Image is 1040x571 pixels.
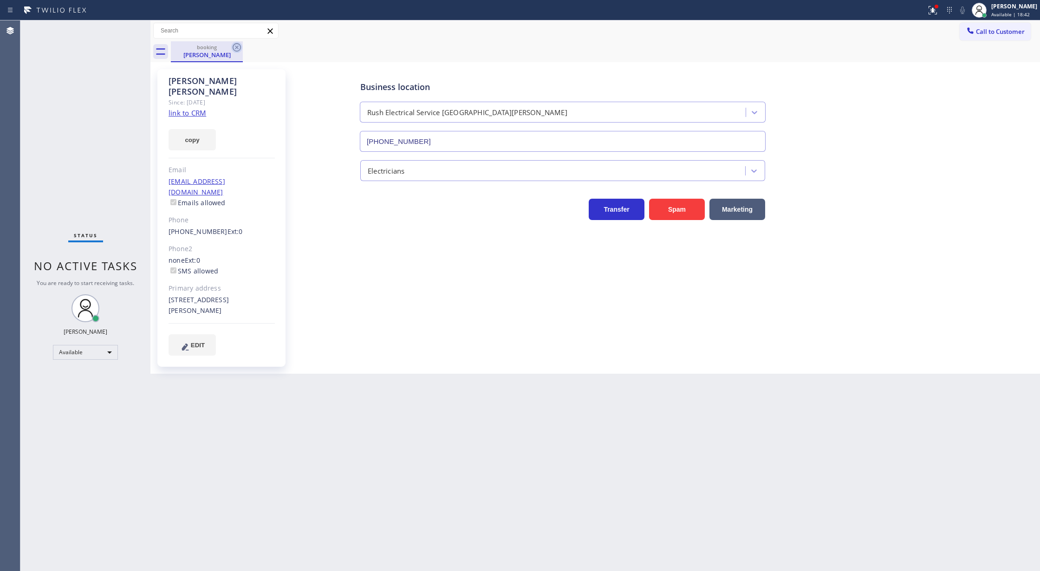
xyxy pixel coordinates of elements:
[227,227,243,236] span: Ext: 0
[37,279,134,287] span: You are ready to start receiving tasks.
[169,283,275,294] div: Primary address
[360,81,765,93] div: Business location
[169,244,275,254] div: Phone2
[169,295,275,316] div: [STREET_ADDRESS][PERSON_NAME]
[169,215,275,226] div: Phone
[170,199,176,205] input: Emails allowed
[956,4,969,17] button: Mute
[74,232,97,239] span: Status
[172,41,242,61] div: Rick Byrd
[169,129,216,150] button: copy
[53,345,118,360] div: Available
[169,255,275,277] div: none
[172,51,242,59] div: [PERSON_NAME]
[169,177,225,196] a: [EMAIL_ADDRESS][DOMAIN_NAME]
[360,131,766,152] input: Phone Number
[154,23,278,38] input: Search
[367,107,567,118] div: Rush Electrical Service [GEOGRAPHIC_DATA][PERSON_NAME]
[169,266,218,275] label: SMS allowed
[172,44,242,51] div: booking
[170,267,176,273] input: SMS allowed
[34,258,137,273] span: No active tasks
[169,76,275,97] div: [PERSON_NAME] [PERSON_NAME]
[649,199,705,220] button: Spam
[169,198,226,207] label: Emails allowed
[169,227,227,236] a: [PHONE_NUMBER]
[976,27,1025,36] span: Call to Customer
[64,328,107,336] div: [PERSON_NAME]
[368,165,404,176] div: Electricians
[169,97,275,108] div: Since: [DATE]
[589,199,644,220] button: Transfer
[191,342,205,349] span: EDIT
[991,11,1030,18] span: Available | 18:42
[991,2,1037,10] div: [PERSON_NAME]
[709,199,765,220] button: Marketing
[169,108,206,117] a: link to CRM
[185,256,200,265] span: Ext: 0
[169,165,275,175] div: Email
[169,334,216,356] button: EDIT
[960,23,1031,40] button: Call to Customer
